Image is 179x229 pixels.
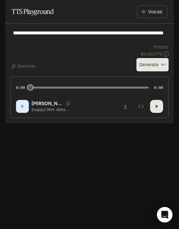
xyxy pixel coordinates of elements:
div: Open Intercom Messenger [157,207,173,223]
p: [PERSON_NAME] [32,100,64,107]
span: 0:00 [16,84,25,91]
button: Download audio [119,100,132,113]
p: [happy] Well. delta Forces. I got a big present for you in your station room! [32,107,74,112]
p: $ 0.000770 [141,51,162,57]
button: open drawer [5,3,17,15]
p: ⌘⏎ [161,63,166,67]
p: 77 / 1000 [153,44,169,50]
button: Generate⌘⏎ [136,58,169,71]
button: Voices [137,5,167,18]
h1: TTS Playground [12,5,53,18]
span: 0:06 [154,84,163,91]
div: E [17,101,28,112]
button: Copy Voice ID [64,102,73,105]
button: Inspect [134,100,147,113]
button: Shortcuts [10,61,38,71]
